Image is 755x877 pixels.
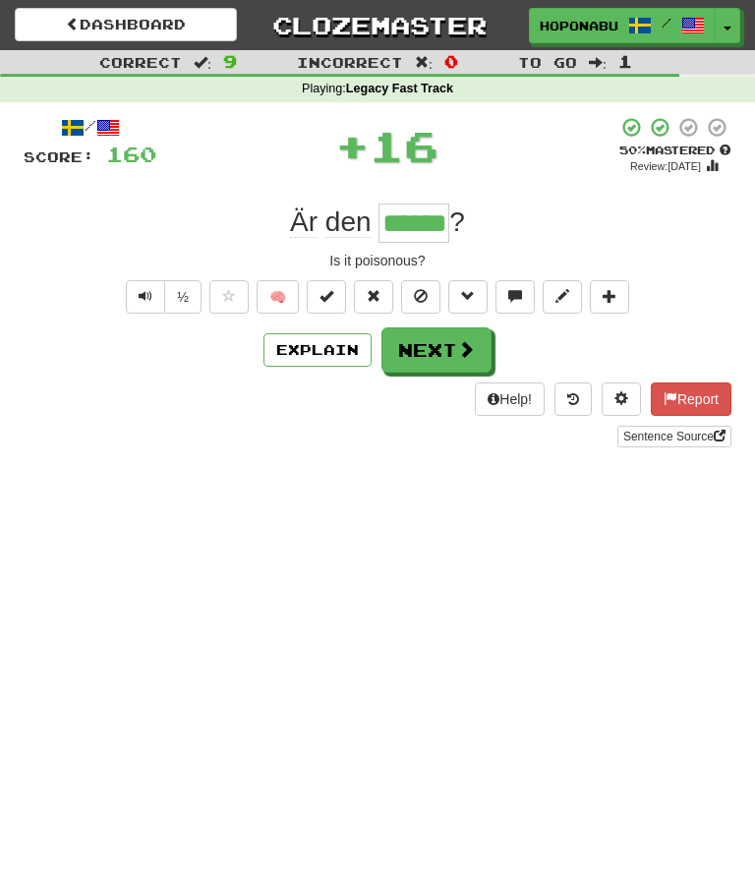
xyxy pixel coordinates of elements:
button: Report [651,382,731,416]
span: ? [449,206,465,237]
button: 🧠 [257,280,299,314]
span: / [662,16,671,29]
button: Ignore sentence (alt+i) [401,280,440,314]
button: Add to collection (alt+a) [590,280,629,314]
a: Clozemaster [266,8,489,42]
span: Är [290,206,318,238]
span: : [415,55,433,69]
div: Text-to-speech controls [122,280,202,314]
a: Dashboard [15,8,237,41]
span: To go [518,54,577,71]
button: Favorite sentence (alt+f) [209,280,249,314]
div: Mastered [617,143,731,158]
button: Next [381,327,492,373]
button: Reset to 0% Mastered (alt+r) [354,280,393,314]
span: 0 [444,51,458,71]
span: : [589,55,607,69]
button: ½ [164,280,202,314]
a: Sentence Source [617,426,731,447]
span: 50 % [619,144,646,156]
button: Help! [475,382,545,416]
button: Explain [263,333,372,367]
small: Review: [DATE] [630,160,701,172]
span: HopOnABus [540,17,618,34]
span: den [325,206,372,238]
div: / [24,116,156,141]
span: 9 [223,51,237,71]
span: Score: [24,148,94,165]
span: : [194,55,211,69]
span: Incorrect [297,54,403,71]
span: 160 [106,142,156,166]
span: 1 [618,51,632,71]
a: HopOnABus / [529,8,716,43]
button: Discuss sentence (alt+u) [495,280,535,314]
button: Grammar (alt+g) [448,280,488,314]
div: Is it poisonous? [24,251,731,270]
button: Set this sentence to 100% Mastered (alt+m) [307,280,346,314]
button: Round history (alt+y) [554,382,592,416]
span: Correct [99,54,182,71]
strong: Legacy Fast Track [346,82,453,95]
button: Play sentence audio (ctl+space) [126,280,165,314]
span: + [335,116,370,175]
button: Edit sentence (alt+d) [543,280,582,314]
span: 16 [370,121,438,170]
